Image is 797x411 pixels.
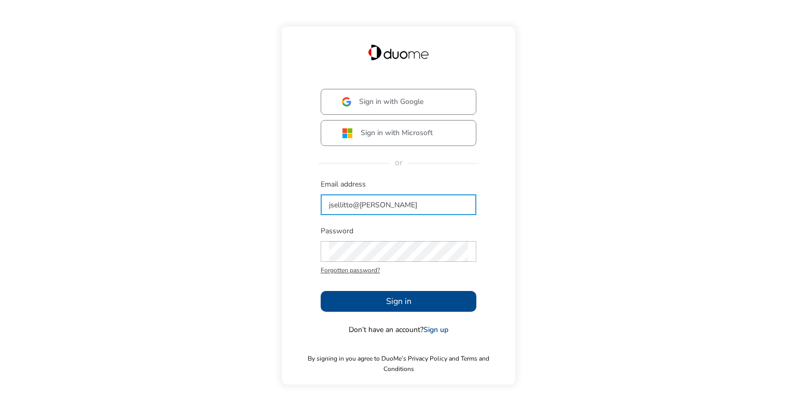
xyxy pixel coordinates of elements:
span: Sign in with Google [359,97,424,107]
button: Sign in with Microsoft [321,120,476,146]
button: Sign in [321,291,476,312]
span: or [390,157,408,168]
span: Password [321,226,476,236]
img: ms.svg [342,127,353,138]
span: Email address [321,179,476,190]
img: google.svg [342,97,351,107]
a: Sign up [423,325,448,335]
span: Sign in [386,295,411,308]
span: Forgotten password? [321,265,476,275]
span: Don’t have an account? [349,325,448,335]
img: Duome [368,45,429,60]
span: By signing in you agree to DuoMe’s Privacy Policy and Terms and Conditions [292,353,505,374]
button: Sign in with Google [321,89,476,115]
span: Sign in with Microsoft [361,128,433,138]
